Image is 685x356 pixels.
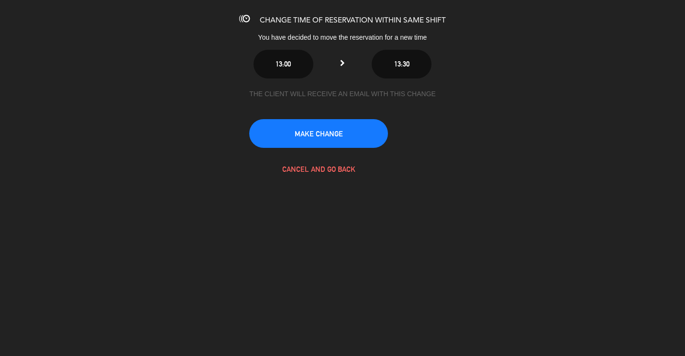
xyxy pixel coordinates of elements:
[249,89,436,100] div: THE CLIENT WILL RECEIVE AN EMAIL WITH THIS CHANGE
[254,50,313,78] button: 13:00
[249,119,388,148] button: MAKE CHANGE
[394,60,409,68] span: 13:30
[276,60,291,68] span: 13:00
[185,32,500,43] div: You have decided to move the reservation for a new time
[372,50,431,78] button: 13:30
[260,17,446,24] span: CHANGE TIME OF RESERVATION WITHIN SAME SHIFT
[249,155,388,183] button: CANCEL AND GO BACK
